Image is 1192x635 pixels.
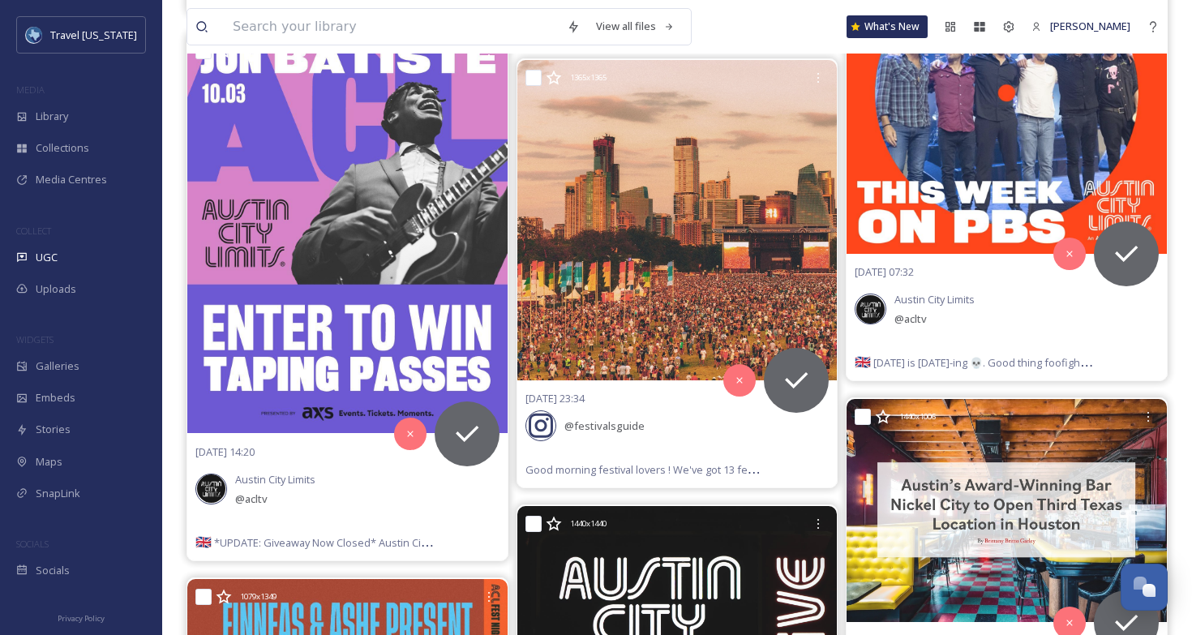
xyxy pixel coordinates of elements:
span: COLLECT [16,225,51,237]
span: Privacy Policy [58,613,105,624]
span: 1079 x 1349 [240,591,277,603]
span: [DATE] 07:32 [855,264,914,279]
span: [DATE] 14:20 [195,444,255,459]
img: Good morning festival lovers ! We've got 13 festivals to talk about today, so let's start by focu... [517,60,838,380]
span: UGC [36,250,58,265]
span: SOCIALS [16,538,49,550]
span: [DATE] 23:34 [525,391,585,405]
img: images%20%281%29.jpeg [26,27,42,43]
a: View all files [588,11,683,42]
span: Travel [US_STATE] [50,28,137,42]
span: Media Centres [36,172,107,187]
span: Socials [36,563,70,578]
span: Library [36,109,68,124]
span: Collections [36,140,89,156]
span: MEDIA [16,84,45,96]
span: Uploads [36,281,76,297]
img: The "City of No Limits" meets the Anytime Bar with no borders. 🤝 See you soon, Houston! 🍻 [847,399,1167,623]
span: SnapLink [36,486,80,501]
span: WIDGETS [16,333,54,345]
img: 531400027_18524393593053784_1367076793640517315_n.jpg [856,295,885,324]
a: Privacy Policy [58,607,105,627]
img: 531400027_18524393593053784_1367076793640517315_n.jpg [197,474,225,503]
span: Austin City Limits [894,292,975,307]
a: [PERSON_NAME] [1023,11,1138,42]
a: What's New [847,15,928,38]
button: Open Chat [1121,564,1168,611]
span: Galleries [36,358,79,374]
span: Maps [36,454,62,470]
span: [PERSON_NAME] [1050,19,1130,33]
img: *UPDATE: Giveaway Now Closed* Austin City Limits will tape a performance by jonbatiste on Friday,... [187,33,508,433]
span: Austin City Limits [235,472,315,487]
span: 1365 x 1365 [570,72,607,84]
div: 🇬🇧 [855,353,1094,372]
span: @ festivalsguide [564,418,645,433]
span: @ acltv [894,311,927,326]
span: 1440 x 1006 [899,411,936,423]
div: 🇬🇧 [195,533,435,552]
input: Search your library [225,9,559,45]
span: Embeds [36,390,75,405]
span: @ acltv [235,491,268,506]
span: Stories [36,422,71,437]
span: 1440 x 1440 [570,518,607,530]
